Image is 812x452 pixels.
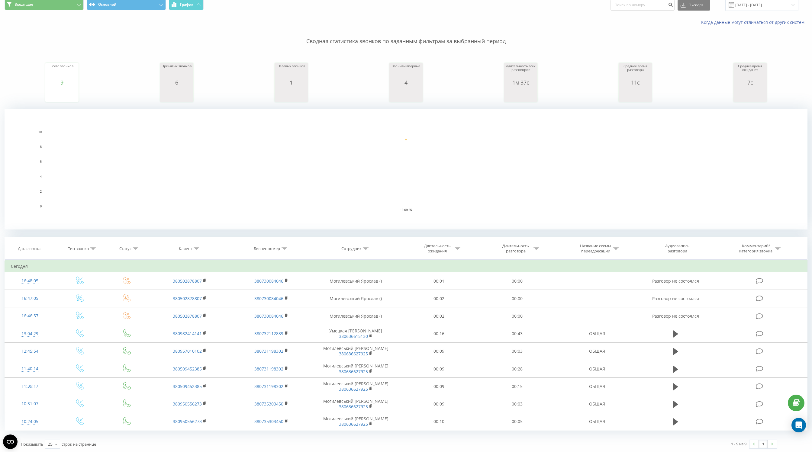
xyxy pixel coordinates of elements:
[5,25,807,45] p: Сводная статистика звонков по заданным фильтрам за выбранный период
[254,383,283,389] a: 380731198302
[620,64,650,79] div: Среднее время разговора
[421,243,453,254] div: Длительность ожидания
[400,395,478,413] td: 00:09
[339,333,368,339] a: 380636615130
[556,342,638,360] td: ОБЩАЯ
[173,366,202,372] a: 380509452385
[47,64,77,79] div: Всего звонков
[400,290,478,307] td: 00:02
[400,325,478,342] td: 00:16
[400,360,478,378] td: 00:09
[791,418,806,432] div: Open Intercom Messenger
[3,434,18,449] button: Open CMP widget
[478,378,556,395] td: 00:15
[5,109,807,229] svg: A chart.
[400,307,478,325] td: 00:02
[11,293,49,304] div: 16:47:05
[254,348,283,354] a: 380731198302
[579,243,612,254] div: Название схемы переадресации
[506,64,536,79] div: Длительность всех разговоров
[556,378,638,395] td: ОБЩАЯ
[254,313,283,319] a: 380730084046
[173,348,202,354] a: 380957010102
[701,19,807,25] a: Когда данные могут отличаться от других систем
[312,307,400,325] td: Могилевський Ярослав ()
[312,272,400,290] td: Могилевський Ярослав ()
[506,79,536,85] div: 1м 37с
[40,175,42,178] text: 4
[162,85,192,104] svg: A chart.
[620,79,650,85] div: 11с
[38,130,42,134] text: 10
[478,272,556,290] td: 00:00
[11,275,49,287] div: 16:48:05
[162,79,192,85] div: 6
[47,85,77,104] svg: A chart.
[40,145,42,149] text: 8
[391,64,421,79] div: Звонили впервые
[254,331,283,336] a: 380732112839
[500,243,532,254] div: Длительность разговора
[5,260,807,272] td: Сегодня
[400,378,478,395] td: 00:09
[400,413,478,430] td: 00:10
[339,369,368,374] a: 380636627925
[47,79,77,85] div: 9
[556,395,638,413] td: ОБЩАЯ
[254,418,283,424] a: 380735303450
[339,404,368,409] a: 380636627925
[162,64,192,79] div: Принятых звонков
[14,2,33,7] span: Входящие
[735,85,765,104] svg: A chart.
[173,401,202,407] a: 380950556273
[68,246,89,251] div: Тип звонка
[173,331,202,336] a: 380982414141
[735,64,765,79] div: Среднее время ожидания
[312,413,400,430] td: Могилевський [PERSON_NAME]
[652,313,699,319] span: Разговор не состоялся
[312,395,400,413] td: Могилевський [PERSON_NAME]
[11,380,49,392] div: 11:39:17
[478,325,556,342] td: 00:43
[735,79,765,85] div: 7с
[478,360,556,378] td: 00:28
[478,413,556,430] td: 00:05
[312,290,400,307] td: Могилевський Ярослав ()
[478,342,556,360] td: 00:03
[478,395,556,413] td: 00:03
[173,418,202,424] a: 380950556273
[312,360,400,378] td: Могилевський [PERSON_NAME]
[254,246,280,251] div: Бизнес номер
[391,85,421,104] svg: A chart.
[276,64,306,79] div: Целевых звонков
[620,85,650,104] div: A chart.
[658,243,697,254] div: Аудиозапись разговора
[40,205,42,208] text: 0
[312,378,400,395] td: Могилевський [PERSON_NAME]
[478,307,556,325] td: 00:00
[506,85,536,104] svg: A chart.
[400,272,478,290] td: 00:01
[11,416,49,428] div: 10:24:05
[254,366,283,372] a: 380731198302
[40,190,42,193] text: 2
[400,342,478,360] td: 00:09
[339,386,368,392] a: 380636627925
[312,325,400,342] td: Умецкая [PERSON_NAME]
[11,345,49,357] div: 12:45:54
[21,441,43,447] span: Показывать
[391,79,421,85] div: 4
[478,290,556,307] td: 00:00
[40,160,42,164] text: 6
[180,2,193,7] span: График
[276,85,306,104] div: A chart.
[119,246,131,251] div: Статус
[738,243,774,254] div: Комментарий/категория звонка
[11,398,49,410] div: 10:31:07
[11,363,49,375] div: 11:40:14
[731,441,746,447] div: 1 - 9 из 9
[11,310,49,322] div: 16:46:57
